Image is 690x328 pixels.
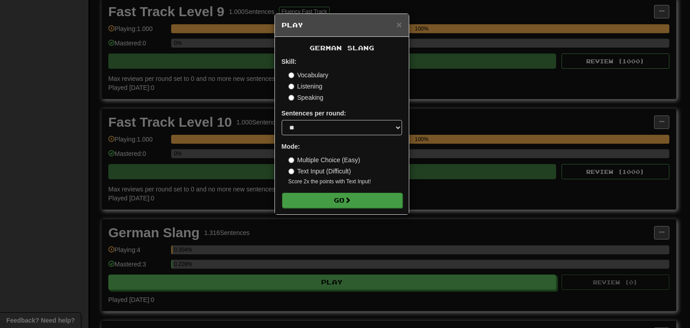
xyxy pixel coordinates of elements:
label: Speaking [288,93,323,102]
strong: Mode: [282,143,300,150]
label: Text Input (Difficult) [288,167,351,176]
strong: Skill: [282,58,296,65]
input: Listening [288,84,294,89]
label: Listening [288,82,323,91]
input: Multiple Choice (Easy) [288,157,294,163]
span: × [396,19,402,30]
span: German Slang [310,44,374,52]
small: Score 2x the points with Text Input ! [288,178,402,186]
input: Vocabulary [288,72,294,78]
label: Vocabulary [288,71,328,80]
h5: Play [282,21,402,30]
input: Speaking [288,95,294,101]
button: Close [396,20,402,29]
label: Multiple Choice (Easy) [288,155,360,164]
label: Sentences per round: [282,109,346,118]
button: Go [282,193,402,208]
input: Text Input (Difficult) [288,168,294,174]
